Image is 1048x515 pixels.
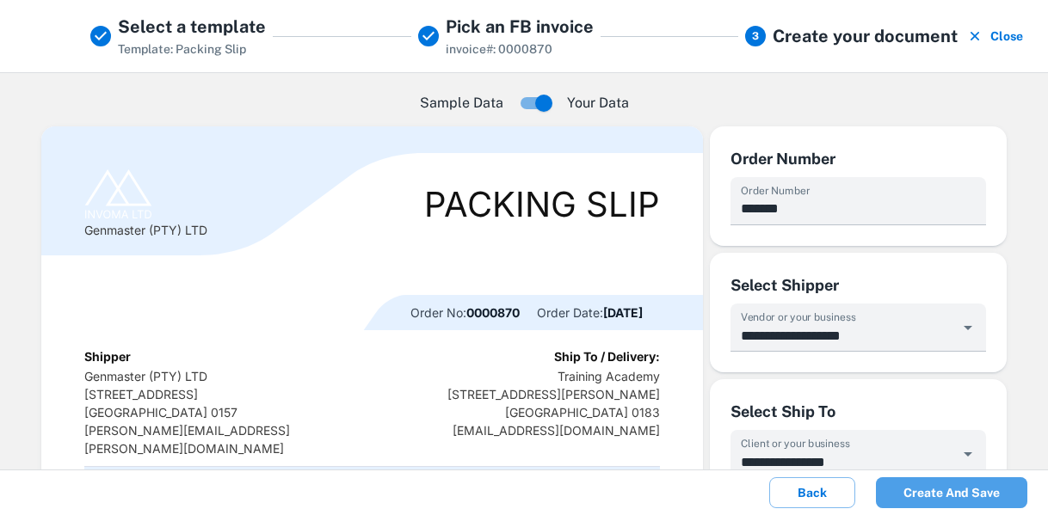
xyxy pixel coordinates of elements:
[424,187,660,222] div: Packing Slip
[84,367,315,457] p: Genmaster (PTY) LTD [STREET_ADDRESS] [GEOGRAPHIC_DATA] 0157 [PERSON_NAME][EMAIL_ADDRESS][PERSON_N...
[567,93,629,113] p: Your Data
[731,400,986,423] div: Select Ship To
[118,42,246,56] span: Template: Packing Slip
[876,477,1027,508] button: Create and save
[741,436,850,451] label: Client or your business
[583,467,660,504] th: Qty
[447,367,660,439] p: Training Academy [STREET_ADDRESS][PERSON_NAME] [GEOGRAPHIC_DATA] 0183 [EMAIL_ADDRESS][DOMAIN_NAME]
[769,477,855,508] button: Back
[298,467,583,504] th: Description
[741,310,856,324] label: Vendor or your business
[752,30,759,42] text: 3
[446,14,594,40] h5: Pick an FB invoice
[731,273,986,297] div: Select Shipper
[84,169,207,239] div: Genmaster (PTY) LTD
[965,14,1027,58] button: Close
[84,169,152,221] img: Logo
[956,442,980,466] button: Open
[741,183,810,198] label: Order Number
[554,349,660,364] b: Ship To / Delivery:
[84,467,298,504] th: Item
[956,316,980,340] button: Open
[731,147,986,170] div: Order Number
[118,14,266,40] h5: Select a template
[446,42,552,56] span: invoice#: 0000870
[84,349,131,364] b: Shipper
[773,23,958,49] h5: Create your document
[420,93,503,113] p: Sample Data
